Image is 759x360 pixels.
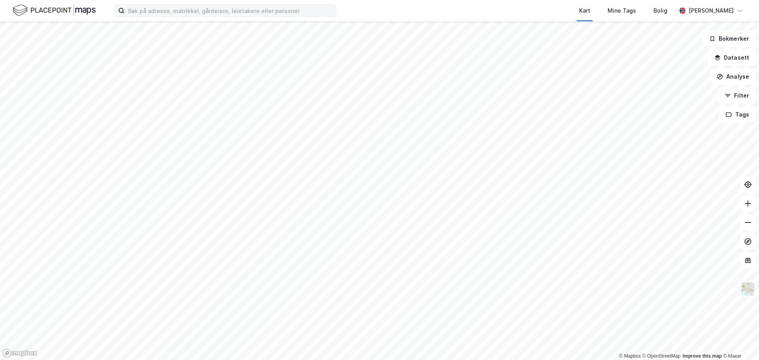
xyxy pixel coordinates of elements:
button: Datasett [708,50,756,66]
a: Improve this map [683,353,722,359]
div: Bolig [653,6,667,15]
input: Søk på adresse, matrikkel, gårdeiere, leietakere eller personer [125,5,336,17]
img: Z [740,281,755,296]
button: Bokmerker [702,31,756,47]
div: [PERSON_NAME] [689,6,734,15]
a: OpenStreetMap [642,353,681,359]
button: Tags [719,107,756,123]
div: Kontrollprogram for chat [719,322,759,360]
a: Mapbox [619,353,641,359]
button: Analyse [710,69,756,85]
a: Mapbox homepage [2,349,37,358]
button: Filter [718,88,756,104]
img: logo.f888ab2527a4732fd821a326f86c7f29.svg [13,4,96,17]
iframe: Chat Widget [719,322,759,360]
div: Kart [579,6,590,15]
div: Mine Tags [608,6,636,15]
